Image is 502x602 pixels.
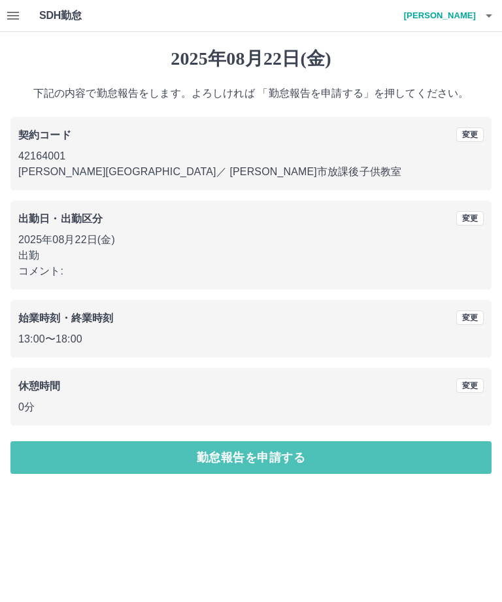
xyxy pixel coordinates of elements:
[18,331,484,347] p: 13:00 〜 18:00
[18,213,103,224] b: 出勤日・出勤区分
[18,248,484,263] p: 出勤
[456,310,484,325] button: 変更
[18,380,61,392] b: 休憩時間
[18,148,484,164] p: 42164001
[18,129,71,141] b: 契約コード
[18,232,484,248] p: 2025年08月22日(金)
[18,312,113,324] b: 始業時刻・終業時刻
[18,164,484,180] p: [PERSON_NAME][GEOGRAPHIC_DATA] ／ [PERSON_NAME]市放課後子供教室
[456,378,484,393] button: 変更
[18,263,484,279] p: コメント:
[456,127,484,142] button: 変更
[10,441,492,474] button: 勤怠報告を申請する
[10,86,492,101] p: 下記の内容で勤怠報告をします。よろしければ 「勤怠報告を申請する」を押してください。
[456,211,484,226] button: 変更
[10,48,492,70] h1: 2025年08月22日(金)
[18,399,484,415] p: 0分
